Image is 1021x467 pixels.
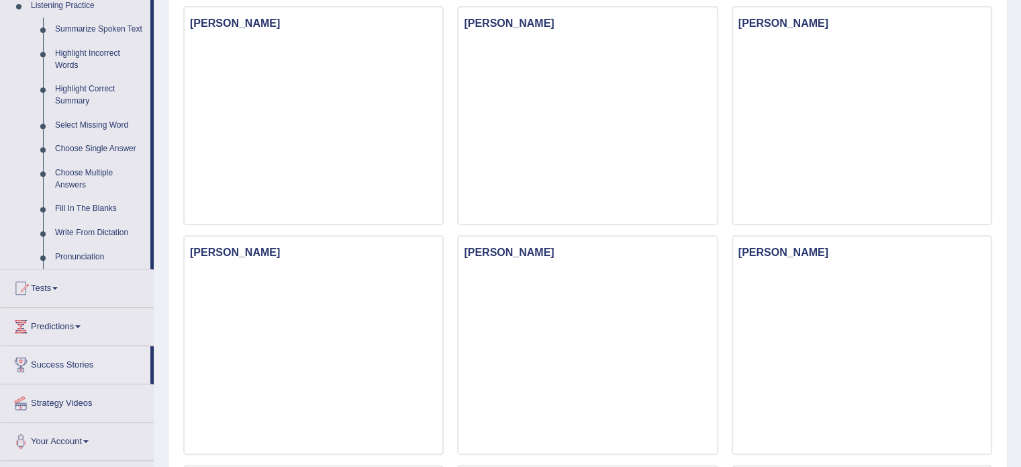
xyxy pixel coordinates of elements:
[49,17,150,42] a: Summarize Spoken Text
[733,14,991,33] h3: [PERSON_NAME]
[458,14,716,33] h3: [PERSON_NAME]
[1,269,154,303] a: Tests
[1,308,154,341] a: Predictions
[49,161,150,197] a: Choose Multiple Answers
[185,243,442,262] h3: [PERSON_NAME]
[49,221,150,245] a: Write From Dictation
[185,14,442,33] h3: [PERSON_NAME]
[458,243,716,262] h3: [PERSON_NAME]
[1,423,154,456] a: Your Account
[49,77,150,113] a: Highlight Correct Summary
[49,197,150,221] a: Fill In The Blanks
[733,243,991,262] h3: [PERSON_NAME]
[49,245,150,269] a: Pronunciation
[49,42,150,77] a: Highlight Incorrect Words
[49,114,150,138] a: Select Missing Word
[1,346,150,380] a: Success Stories
[1,384,154,418] a: Strategy Videos
[49,137,150,161] a: Choose Single Answer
